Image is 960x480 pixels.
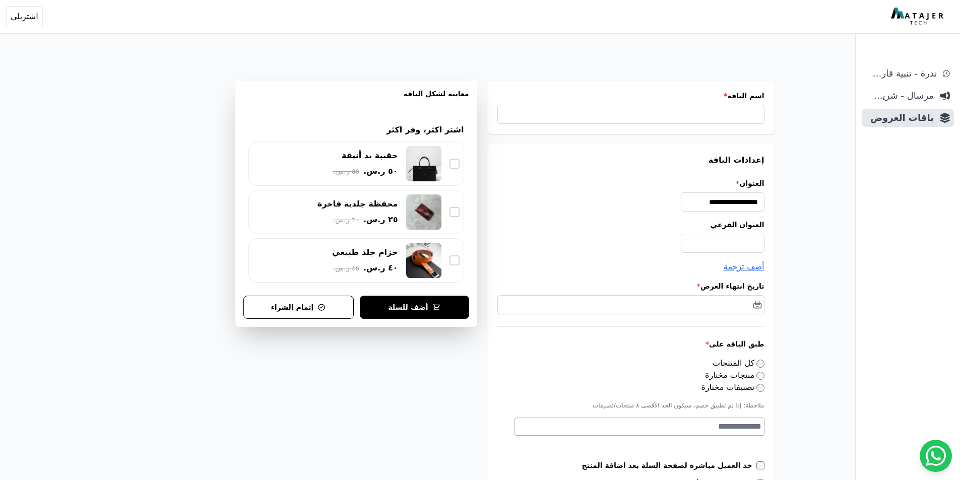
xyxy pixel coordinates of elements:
[724,262,764,271] span: أضف ترجمة
[713,358,764,368] label: كل المنتجات
[333,215,359,225] span: ٣٠ ر.س.
[866,89,934,103] span: مرسال - شريط دعاية
[497,178,764,188] label: العنوان
[891,8,946,26] img: MatajerTech Logo
[756,384,764,392] input: تصنيفات مختارة
[866,66,937,81] span: ندرة - تنبية قارب علي النفاذ
[497,281,764,291] label: تاريخ انتهاء العرض
[497,339,764,349] label: طبق الباقة على
[387,124,464,136] h2: اشتر اكثر، وفر اكثر
[862,64,954,83] a: ندرة - تنبية قارب علي النفاذ
[406,243,441,278] img: حزام جلد طبيعي
[497,220,764,230] label: العنوان الفرعي
[360,296,469,319] button: أضف للسلة
[756,372,764,380] input: منتجات مختارة
[6,6,43,27] button: اشترىلى
[317,198,398,210] div: محفظة جلدية فاخرة
[582,460,756,470] label: خذ العميل مباشرة لصفحة السلة بعد اضافة المنتج
[342,150,398,161] div: حقيبة يد أنيقة
[363,165,398,177] span: ٥٠ ر.س.
[11,11,38,23] span: اشترىلى
[866,111,934,125] span: باقات العروض
[363,214,398,226] span: ٢٥ ر.س.
[332,247,398,258] div: حزام جلد طبيعي
[406,146,441,181] img: حقيبة يد أنيقة
[724,261,764,273] button: أضف ترجمة
[243,89,469,111] h3: معاينة لشكل الباقه
[243,296,354,319] button: إتمام الشراء
[497,91,764,101] label: اسم الباقة
[363,262,398,274] span: ٤٠ ر.س.
[333,263,359,273] span: ٤٥ ر.س.
[862,109,954,127] a: باقات العروض
[701,382,764,392] label: تصنيفات مختارة
[497,401,764,409] p: ملاحظة: إذا تم تطبيق خصم، سيكون الحد الأقصى ٨ منتجات/تصنيفات
[862,87,954,105] a: مرسال - شريط دعاية
[705,370,764,380] label: منتجات مختارة
[756,360,764,368] input: كل المنتجات
[406,194,441,230] img: محفظة جلدية فاخرة
[497,154,764,166] h3: إعدادات الباقة
[333,166,359,177] span: ٥٥ ر.س.
[515,421,761,433] textarea: Search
